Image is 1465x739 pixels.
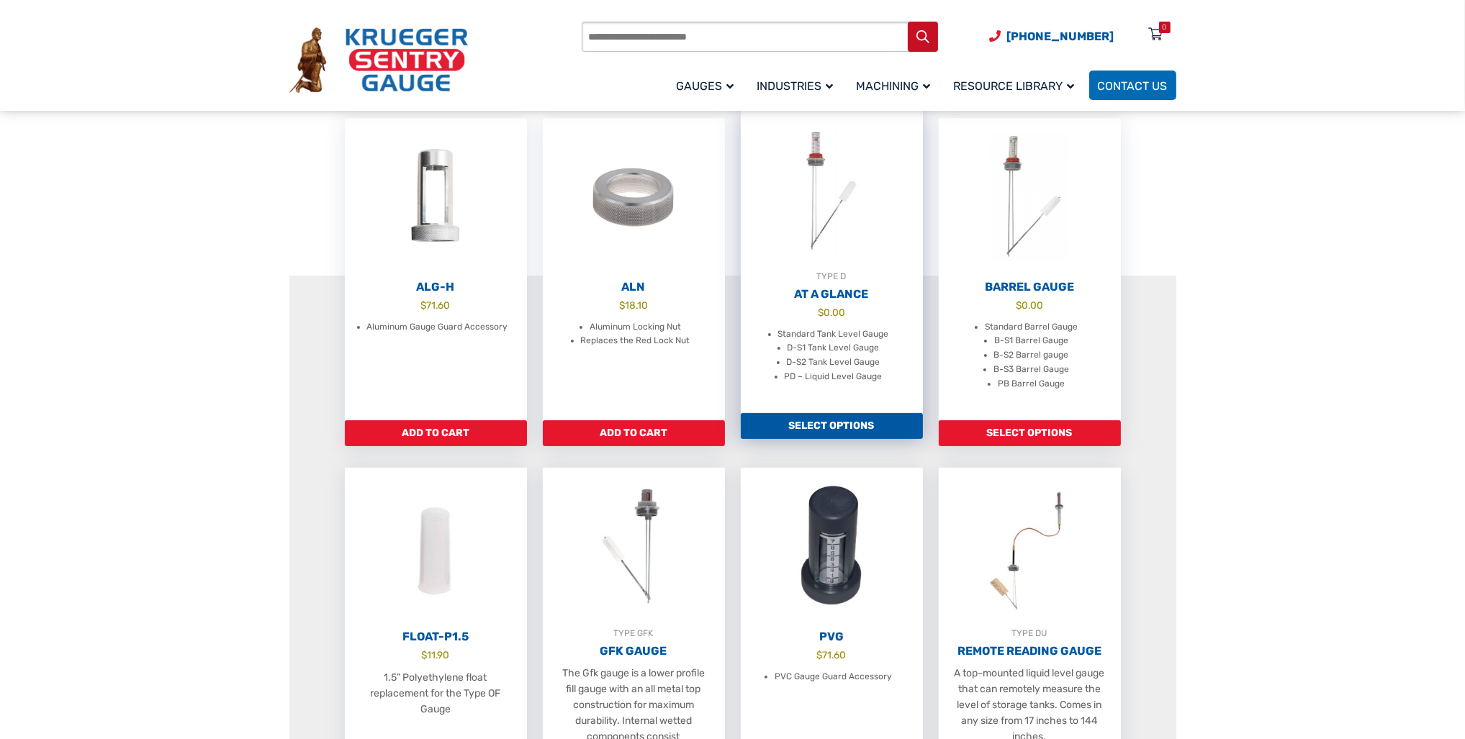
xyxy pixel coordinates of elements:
[1007,30,1114,43] span: [PHONE_NUMBER]
[345,118,527,420] a: ALG-H $71.60 Aluminum Gauge Guard Accessory
[581,334,690,348] li: Replaces the Red Lock Nut
[818,307,845,318] bdi: 0.00
[788,341,880,355] li: D-S1 Tank Level Gauge
[939,468,1121,626] img: Remote Reading Gauge
[818,307,824,318] span: $
[939,280,1121,294] h2: Barrel Gauge
[543,420,725,446] a: Add to cart: “ALN”
[543,468,725,626] img: GFK Gauge
[939,626,1121,640] div: TYPE DU
[543,644,725,658] h2: GFK Gauge
[421,299,427,311] span: $
[785,370,883,384] li: PD – Liquid Level Gauge
[857,79,931,93] span: Machining
[939,420,1121,446] a: Add to cart: “Barrel Gauge”
[345,280,527,294] h2: ALG-H
[939,118,1121,420] a: Barrel Gauge $0.00 Standard Barrel Gauge B-S1 Barrel Gauge B-S2 Barrel gauge B-S3 Barrel Gauge PB...
[985,320,1078,335] li: Standard Barrel Gauge
[939,118,1121,276] img: Barrel Gauge
[422,649,428,661] span: $
[543,118,725,276] img: ALN
[1163,22,1167,33] div: 0
[848,68,945,102] a: Machining
[668,68,749,102] a: Gauges
[590,320,681,335] li: Aluminum Locking Nut
[619,299,625,311] span: $
[939,644,1121,658] h2: Remote Reading Gauge
[543,118,725,420] a: ALN $18.10 Aluminum Locking Nut Replaces the Red Lock Nut
[778,327,889,342] li: Standard Tank Level Gauge
[345,420,527,446] a: Add to cart: “ALG-H”
[741,468,923,626] img: PVG
[741,111,923,269] img: At A Glance
[998,377,1065,391] li: PB Barrel Gauge
[1089,71,1176,100] a: Contact Us
[345,630,527,644] h2: Float-P1.5
[367,320,508,335] li: Aluminum Gauge Guard Accessory
[787,355,880,370] li: D-S2 Tank Level Gauge
[993,363,1069,377] li: B-S3 Barrel Gauge
[345,468,527,626] img: Float-P1.5
[345,118,527,276] img: ALG-OF
[817,649,847,661] bdi: 71.60
[677,79,734,93] span: Gauges
[757,79,834,93] span: Industries
[994,334,1068,348] li: B-S1 Barrel Gauge
[619,299,648,311] bdi: 18.10
[543,280,725,294] h2: ALN
[421,299,451,311] bdi: 71.60
[775,670,892,684] li: PVC Gauge Guard Accessory
[289,27,468,94] img: Krueger Sentry Gauge
[1016,299,1022,311] span: $
[741,630,923,644] h2: PVG
[741,413,923,439] a: Add to cart: “At A Glance”
[994,348,1069,363] li: B-S2 Barrel gauge
[543,626,725,640] div: TYPE GFK
[749,68,848,102] a: Industries
[817,649,823,661] span: $
[741,269,923,284] div: TYPE D
[945,68,1089,102] a: Resource Library
[422,649,450,661] bdi: 11.90
[741,287,923,302] h2: At A Glance
[1098,79,1168,93] span: Contact Us
[741,111,923,413] a: TYPE DAt A Glance $0.00 Standard Tank Level Gauge D-S1 Tank Level Gauge D-S2 Tank Level Gauge PD ...
[954,79,1075,93] span: Resource Library
[990,27,1114,45] a: Phone Number (920) 434-8860
[1016,299,1043,311] bdi: 0.00
[359,670,513,717] p: 1.5” Polyethylene float replacement for the Type OF Gauge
